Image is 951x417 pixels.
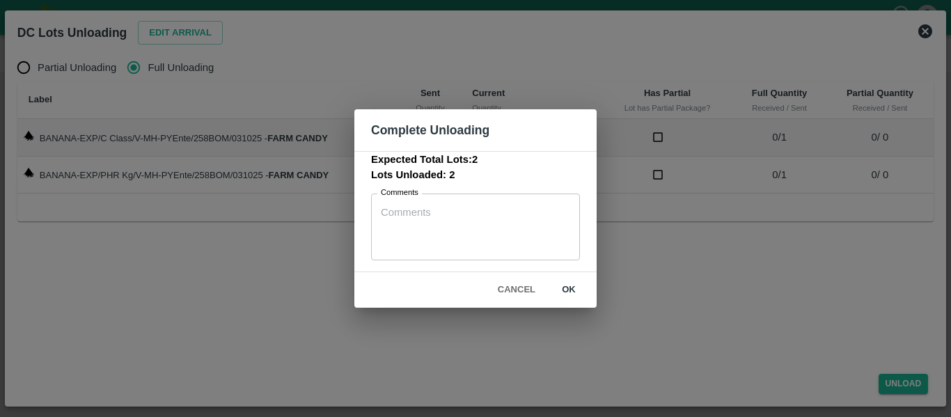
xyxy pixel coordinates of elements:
[371,154,478,165] b: Expected Total Lots: 2
[547,278,591,302] button: ok
[381,187,418,198] label: Comments
[371,123,489,137] b: Complete Unloading
[371,169,455,180] b: Lots Unloaded: 2
[492,278,541,302] button: Cancel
